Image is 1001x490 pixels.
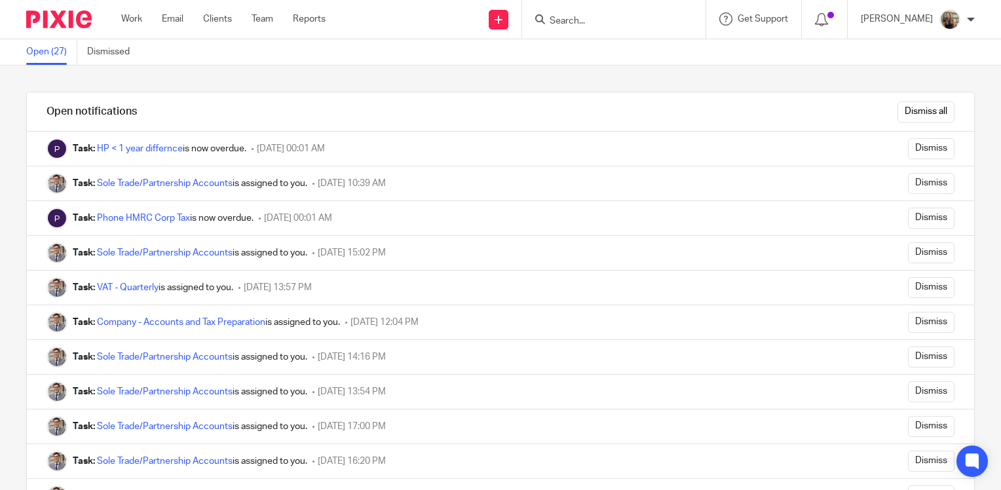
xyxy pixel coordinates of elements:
[257,144,325,153] span: [DATE] 00:01 AM
[97,318,265,327] a: Company - Accounts and Tax Preparation
[97,179,233,188] a: Sole Trade/Partnership Accounts
[252,12,273,26] a: Team
[293,12,326,26] a: Reports
[73,246,307,259] div: is assigned to you.
[47,416,67,437] img: Dean Anderson
[121,12,142,26] a: Work
[318,387,386,396] span: [DATE] 13:54 PM
[73,318,95,327] b: Task:
[47,173,67,194] img: Dean Anderson
[47,242,67,263] img: Dean Anderson
[97,387,233,396] a: Sole Trade/Partnership Accounts
[97,457,233,466] a: Sole Trade/Partnership Accounts
[318,179,386,188] span: [DATE] 10:39 AM
[244,283,312,292] span: [DATE] 13:57 PM
[73,212,254,225] div: is now overdue.
[26,10,92,28] img: Pixie
[47,347,67,367] img: Dean Anderson
[861,12,933,26] p: [PERSON_NAME]
[318,352,386,362] span: [DATE] 14:16 PM
[908,138,954,159] input: Dismiss
[73,214,95,223] b: Task:
[47,105,137,119] h1: Open notifications
[47,381,67,402] img: Dean Anderson
[97,422,233,431] a: Sole Trade/Partnership Accounts
[26,39,77,65] a: Open (27)
[47,208,67,229] img: Pixie
[897,102,954,122] input: Dismiss all
[908,451,954,472] input: Dismiss
[73,142,246,155] div: is now overdue.
[97,283,159,292] a: VAT - Quarterly
[548,16,666,28] input: Search
[73,422,95,431] b: Task:
[908,416,954,437] input: Dismiss
[73,283,95,292] b: Task:
[318,422,386,431] span: [DATE] 17:00 PM
[73,457,95,466] b: Task:
[87,39,140,65] a: Dismissed
[97,248,233,257] a: Sole Trade/Partnership Accounts
[162,12,183,26] a: Email
[73,385,307,398] div: is assigned to you.
[97,214,190,223] a: Phone HMRC Corp Tax
[318,248,386,257] span: [DATE] 15:02 PM
[73,387,95,396] b: Task:
[203,12,232,26] a: Clients
[908,242,954,263] input: Dismiss
[73,248,95,257] b: Task:
[908,312,954,333] input: Dismiss
[73,352,95,362] b: Task:
[73,177,307,190] div: is assigned to you.
[73,455,307,468] div: is assigned to you.
[738,14,788,24] span: Get Support
[73,316,340,329] div: is assigned to you.
[908,381,954,402] input: Dismiss
[47,277,67,298] img: Dean Anderson
[47,138,67,159] img: Pixie
[908,277,954,298] input: Dismiss
[908,347,954,367] input: Dismiss
[47,312,67,333] img: Dean Anderson
[908,173,954,194] input: Dismiss
[73,144,95,153] b: Task:
[73,420,307,433] div: is assigned to you.
[97,352,233,362] a: Sole Trade/Partnership Accounts
[47,451,67,472] img: Dean Anderson
[908,208,954,229] input: Dismiss
[73,350,307,364] div: is assigned to you.
[97,144,183,153] a: HP < 1 year differnce
[350,318,419,327] span: [DATE] 12:04 PM
[939,9,960,30] img: pic.png
[264,214,332,223] span: [DATE] 00:01 AM
[73,281,233,294] div: is assigned to you.
[73,179,95,188] b: Task:
[318,457,386,466] span: [DATE] 16:20 PM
